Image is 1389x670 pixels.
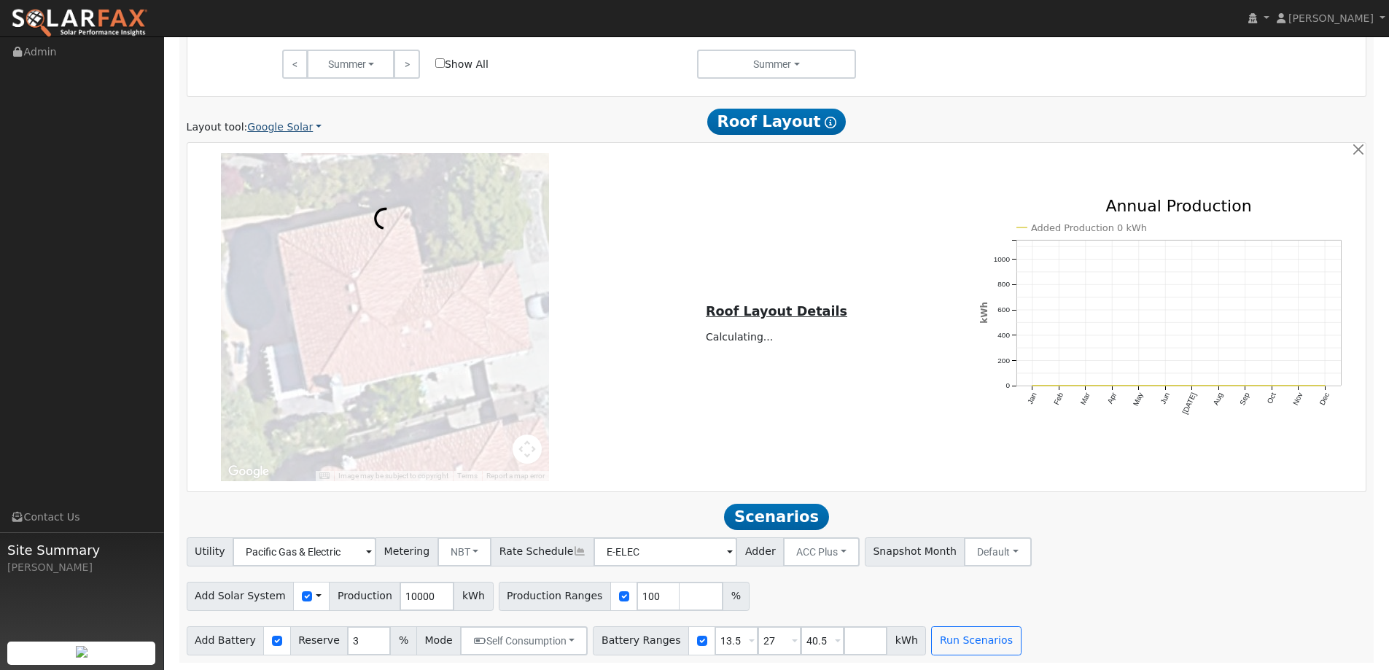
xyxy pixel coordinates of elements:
[1078,391,1092,406] text: Mar
[1181,392,1198,416] text: [DATE]
[7,560,156,575] div: [PERSON_NAME]
[247,120,322,135] a: Google Solar
[997,331,1010,339] text: 400
[724,504,828,530] span: Scenarios
[499,582,611,611] span: Production Ranges
[887,626,926,655] span: kWh
[307,50,394,79] button: Summer
[593,626,689,655] span: Battery Ranges
[282,50,308,79] a: <
[1266,392,1278,405] text: Oct
[1215,383,1221,389] circle: onclick=""
[7,540,156,560] span: Site Summary
[997,281,1010,289] text: 800
[460,626,588,655] button: Self Consumption
[1105,197,1251,215] text: Annual Production
[707,109,847,135] span: Roof Layout
[1056,383,1062,389] circle: onclick=""
[1132,392,1145,408] text: May
[394,50,419,79] a: >
[1242,383,1248,389] circle: onclick=""
[997,357,1010,365] text: 200
[1083,383,1089,389] circle: onclick=""
[435,58,445,68] input: Show All
[1106,391,1118,405] text: Apr
[1030,383,1035,389] circle: onclick=""
[994,255,1011,263] text: 1000
[187,121,248,133] span: Layout tool:
[736,537,784,566] span: Adder
[1005,382,1010,390] text: 0
[979,302,989,324] text: kWh
[1288,12,1374,24] span: [PERSON_NAME]
[865,537,965,566] span: Snapshot Month
[723,582,749,611] span: %
[76,646,87,658] img: retrieve
[329,582,400,611] span: Production
[1322,383,1328,389] circle: onclick=""
[594,537,737,566] input: Select a Rate Schedule
[416,626,461,655] span: Mode
[1109,383,1115,389] circle: onclick=""
[783,537,860,566] button: ACC Plus
[1159,392,1172,405] text: Jun
[997,305,1010,313] text: 600
[703,327,849,347] td: Calculating...
[1136,383,1142,389] circle: onclick=""
[11,8,148,39] img: SolarFax
[1238,392,1251,407] text: Sep
[290,626,349,655] span: Reserve
[1052,392,1065,407] text: Feb
[825,117,836,128] i: Show Help
[454,582,493,611] span: kWh
[1189,383,1195,389] circle: onclick=""
[1212,392,1224,407] text: Aug
[376,537,438,566] span: Metering
[964,537,1032,566] button: Default
[233,537,376,566] input: Select a Utility
[491,537,594,566] span: Rate Schedule
[1291,392,1304,407] text: Nov
[187,582,295,611] span: Add Solar System
[435,57,489,72] label: Show All
[1318,392,1331,407] text: Dec
[187,626,265,655] span: Add Battery
[706,304,847,319] u: Roof Layout Details
[931,626,1021,655] button: Run Scenarios
[1269,383,1275,389] circle: onclick=""
[1031,222,1147,233] text: Added Production 0 kWh
[697,50,857,79] button: Summer
[1162,383,1168,389] circle: onclick=""
[437,537,492,566] button: NBT
[1296,383,1302,389] circle: onclick=""
[1026,392,1038,405] text: Jan
[187,537,234,566] span: Utility
[390,626,416,655] span: %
